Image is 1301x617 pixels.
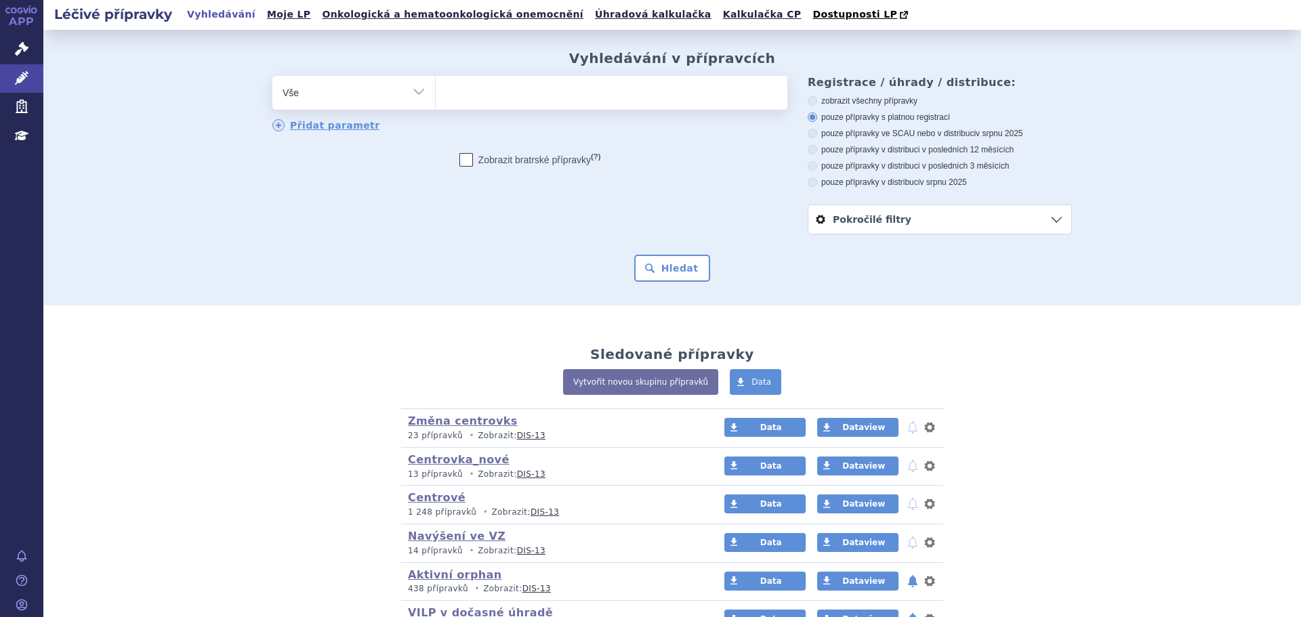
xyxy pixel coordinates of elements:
a: Data [730,369,781,395]
label: pouze přípravky v distribuci v posledních 3 měsících [808,161,1072,171]
a: Onkologická a hematoonkologická onemocnění [318,5,587,24]
a: Data [724,494,806,513]
a: Dataview [817,572,899,591]
a: DIS-13 [517,469,545,479]
a: Dataview [817,456,899,475]
span: 438 přípravků [408,584,468,593]
span: Dataview [842,423,885,432]
button: Hledat [634,255,711,282]
a: Dataview [817,533,899,552]
span: Dataview [842,538,885,547]
label: pouze přípravky v distribuci v posledních 12 měsících [808,144,1072,155]
p: Zobrazit: [408,430,699,442]
p: Zobrazit: [408,469,699,480]
span: Dataview [842,576,885,586]
span: 1 248 přípravků [408,507,476,517]
span: Data [760,461,782,471]
p: Zobrazit: [408,583,699,595]
p: Zobrazit: [408,507,699,518]
a: Vytvořit novou skupinu přípravků [563,369,718,395]
a: Změna centrovks [408,414,518,427]
a: DIS-13 [522,584,551,593]
h2: Léčivé přípravky [43,5,183,24]
span: Dataview [842,499,885,509]
label: pouze přípravky v distribuci [808,177,1072,188]
abbr: (?) [591,152,600,161]
a: Centrovka_nové [408,453,510,466]
a: Pokročilé filtry [808,205,1071,234]
a: Centrové [408,491,466,504]
button: nastavení [923,419,936,435]
a: Moje LP [263,5,314,24]
i: • [466,545,478,557]
a: Data [724,533,806,552]
span: Data [751,377,771,387]
label: Zobrazit bratrské přípravky [459,153,601,167]
span: v srpnu 2025 [976,129,1023,138]
i: • [479,507,491,518]
p: Zobrazit: [408,545,699,557]
i: • [466,469,478,480]
a: Dataview [817,418,899,437]
button: nastavení [923,534,936,551]
span: Dataview [842,461,885,471]
a: Dataview [817,494,899,513]
a: Dostupnosti LP [808,5,915,24]
a: Navýšení ve VZ [408,530,505,542]
button: nastavení [923,458,936,474]
span: Dostupnosti LP [812,9,897,20]
a: Data [724,572,806,591]
button: notifikace [906,573,920,589]
a: DIS-13 [517,431,545,440]
span: Data [760,576,782,586]
a: DIS-13 [517,546,545,555]
span: Data [760,538,782,547]
a: Vyhledávání [183,5,260,24]
i: • [471,583,483,595]
span: 14 přípravků [408,546,463,555]
h2: Vyhledávání v přípravcích [569,50,776,66]
a: Data [724,418,806,437]
h3: Registrace / úhrady / distribuce: [808,76,1072,89]
i: • [466,430,478,442]
span: Data [760,423,782,432]
a: Aktivní orphan [408,568,502,581]
a: Data [724,456,806,475]
button: notifikace [906,534,920,551]
button: nastavení [923,573,936,589]
button: notifikace [906,419,920,435]
label: pouze přípravky s platnou registrací [808,112,1072,123]
span: v srpnu 2025 [920,177,966,187]
span: Data [760,499,782,509]
a: Kalkulačka CP [719,5,806,24]
button: nastavení [923,496,936,512]
span: 13 přípravků [408,469,463,479]
a: DIS-13 [531,507,559,517]
label: zobrazit všechny přípravky [808,95,1072,106]
label: pouze přípravky ve SCAU nebo v distribuci [808,128,1072,139]
a: Úhradová kalkulačka [591,5,716,24]
button: notifikace [906,458,920,474]
a: Přidat parametr [272,119,380,131]
span: 23 přípravků [408,431,463,440]
button: notifikace [906,496,920,512]
h2: Sledované přípravky [590,346,754,362]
